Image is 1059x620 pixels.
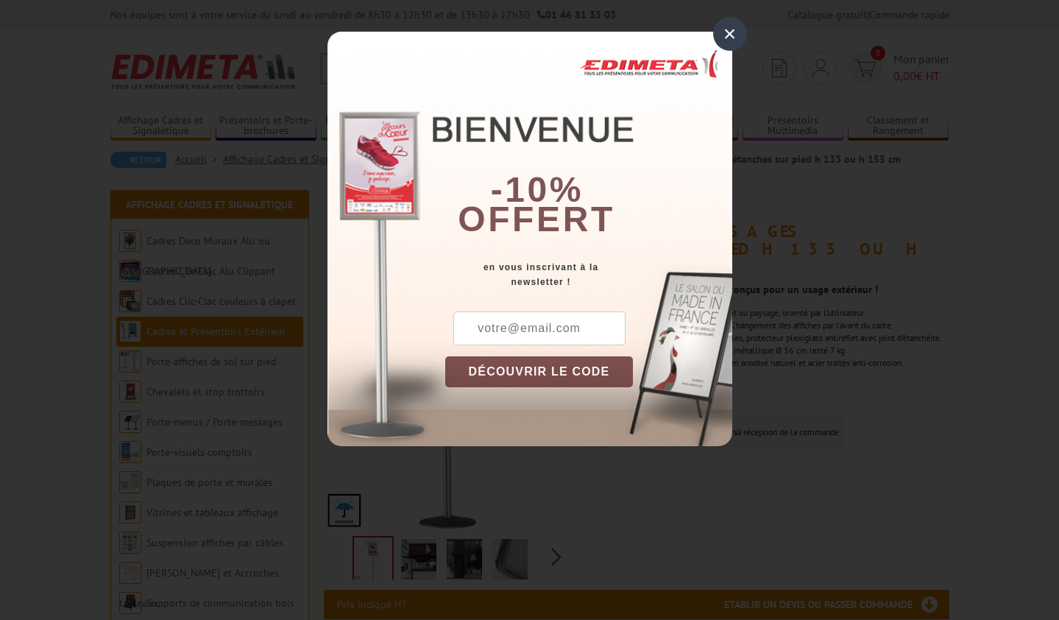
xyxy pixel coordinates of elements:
b: -10% [491,170,584,209]
div: en vous inscrivant à la newsletter ! [445,260,732,289]
font: offert [458,200,615,239]
div: × [713,17,747,51]
button: DÉCOUVRIR LE CODE [445,356,634,387]
input: votre@email.com [453,311,626,345]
